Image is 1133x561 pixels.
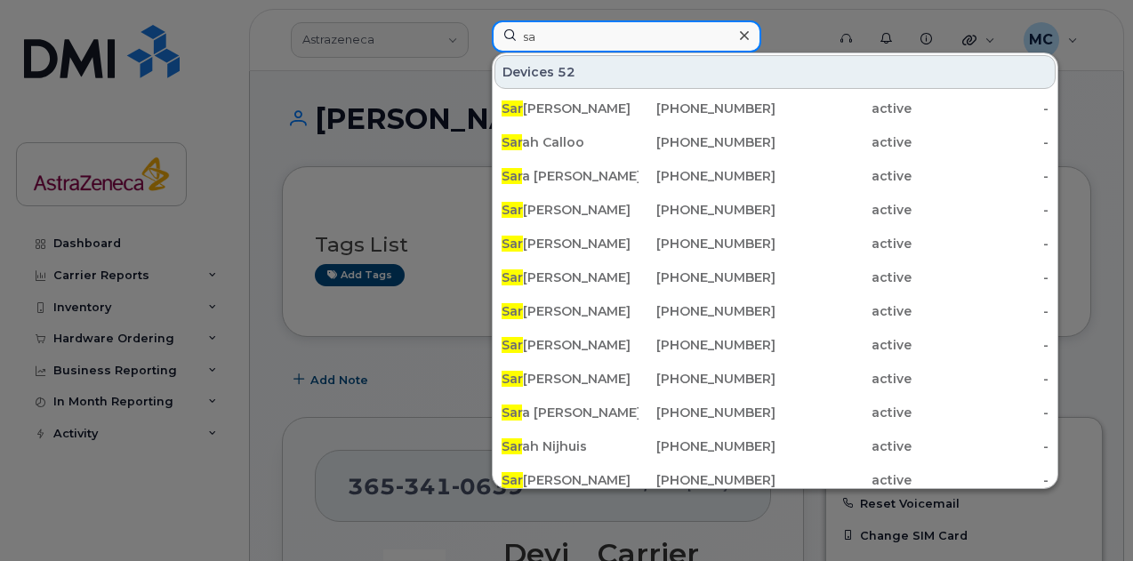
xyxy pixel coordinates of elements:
span: Sar [502,371,523,387]
span: 52 [558,63,575,81]
a: Sar[PERSON_NAME][PHONE_NUMBER]active- [494,464,1056,496]
div: [PHONE_NUMBER] [639,302,775,320]
div: [PERSON_NAME] [502,471,639,489]
div: - [912,100,1049,117]
div: [PHONE_NUMBER] [639,100,775,117]
a: Sar[PERSON_NAME][PHONE_NUMBER]active- [494,329,1056,361]
div: active [775,133,912,151]
div: [PHONE_NUMBER] [639,268,775,286]
div: [PHONE_NUMBER] [639,235,775,252]
div: active [775,370,912,388]
div: active [775,471,912,489]
div: ah Nijhuis [502,437,639,455]
a: Sar[PERSON_NAME][PHONE_NUMBER]active- [494,228,1056,260]
span: Sar [502,100,523,116]
div: [PERSON_NAME] [502,100,639,117]
div: [PERSON_NAME] [502,268,639,286]
span: Sar [502,269,523,285]
div: [PHONE_NUMBER] [639,404,775,421]
div: - [912,370,1049,388]
div: a [PERSON_NAME] [502,167,639,185]
div: Devices [494,55,1056,89]
div: active [775,100,912,117]
div: [PHONE_NUMBER] [639,167,775,185]
div: - [912,268,1049,286]
span: Sar [502,405,522,421]
a: Sarah Calloo[PHONE_NUMBER]active- [494,126,1056,158]
div: - [912,336,1049,354]
div: - [912,201,1049,219]
div: active [775,268,912,286]
div: - [912,235,1049,252]
a: Sar[PERSON_NAME][PHONE_NUMBER]active- [494,261,1056,293]
div: active [775,336,912,354]
div: active [775,437,912,455]
div: [PHONE_NUMBER] [639,437,775,455]
div: [PERSON_NAME] [502,302,639,320]
a: Sara [PERSON_NAME][PHONE_NUMBER]active- [494,160,1056,192]
div: [PERSON_NAME] [502,201,639,219]
div: active [775,167,912,185]
span: Sar [502,134,522,150]
span: Sar [502,472,523,488]
div: - [912,404,1049,421]
div: active [775,404,912,421]
div: - [912,133,1049,151]
span: Sar [502,236,523,252]
div: [PHONE_NUMBER] [639,370,775,388]
a: Sar[PERSON_NAME][PHONE_NUMBER]active- [494,295,1056,327]
div: - [912,167,1049,185]
a: Sar[PERSON_NAME][PHONE_NUMBER]active- [494,363,1056,395]
div: [PERSON_NAME] [502,336,639,354]
a: Sarah Nijhuis[PHONE_NUMBER]active- [494,430,1056,462]
div: [PERSON_NAME] [502,235,639,252]
span: Sar [502,303,523,319]
div: [PERSON_NAME] [502,370,639,388]
span: Sar [502,168,522,184]
div: a [PERSON_NAME] [502,404,639,421]
div: - [912,302,1049,320]
div: [PHONE_NUMBER] [639,471,775,489]
div: active [775,201,912,219]
div: active [775,235,912,252]
div: - [912,437,1049,455]
div: [PHONE_NUMBER] [639,201,775,219]
div: [PHONE_NUMBER] [639,336,775,354]
a: Sar[PERSON_NAME][PHONE_NUMBER]active- [494,92,1056,124]
div: ah Calloo [502,133,639,151]
div: - [912,471,1049,489]
a: Sara [PERSON_NAME][PHONE_NUMBER]active- [494,397,1056,429]
span: Sar [502,337,523,353]
a: Sar[PERSON_NAME][PHONE_NUMBER]active- [494,194,1056,226]
div: active [775,302,912,320]
span: Sar [502,438,522,454]
span: Sar [502,202,523,218]
div: [PHONE_NUMBER] [639,133,775,151]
